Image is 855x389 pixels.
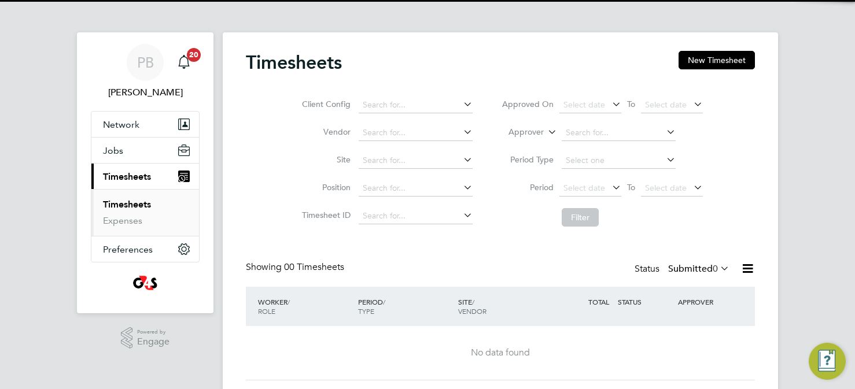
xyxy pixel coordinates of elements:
a: 20 [172,44,196,81]
span: VENDOR [458,306,487,316]
span: Jobs [103,145,123,156]
div: APPROVER [675,291,735,312]
button: Timesheets [91,164,199,189]
nav: Main navigation [77,32,213,313]
label: Submitted [668,263,729,275]
span: Engage [137,337,169,347]
span: Preferences [103,244,153,255]
button: New Timesheet [679,51,755,69]
div: Showing [246,261,347,273]
div: Status [635,261,732,277]
a: Powered byEngage [121,327,170,349]
span: 20 [187,48,201,62]
div: No data found [257,347,743,359]
input: Select one [562,153,676,169]
input: Search for... [359,180,473,197]
span: Select date [645,99,687,110]
button: Network [91,112,199,137]
label: Position [298,182,351,192]
span: 0 [713,263,718,275]
input: Search for... [359,153,473,169]
label: Timesheet ID [298,210,351,220]
span: TYPE [358,306,374,316]
span: To [624,97,639,112]
label: Approver [492,127,544,138]
a: Timesheets [103,199,151,210]
label: Period [502,182,554,192]
img: g4sssuk-logo-retina.png [131,274,160,292]
div: PERIOD [355,291,455,321]
div: STATUS [615,291,675,312]
span: / [383,297,385,306]
span: TOTAL [588,297,609,306]
span: Select date [645,183,687,193]
span: Network [103,119,139,130]
h2: Timesheets [246,51,342,74]
span: / [288,297,290,306]
span: PB [137,55,154,70]
label: Client Config [298,99,351,109]
button: Filter [562,208,599,227]
a: Expenses [103,215,142,226]
button: Preferences [91,236,199,262]
label: Period Type [502,154,554,165]
input: Search for... [359,208,473,224]
div: Timesheets [91,189,199,236]
div: WORKER [255,291,355,321]
span: Paul Beasant [91,86,200,99]
span: Powered by [137,327,169,337]
a: Go to home page [91,274,200,292]
button: Jobs [91,138,199,163]
label: Site [298,154,351,165]
input: Search for... [359,125,473,141]
span: Select date [563,183,605,193]
label: Approved On [502,99,554,109]
span: / [472,297,474,306]
span: Select date [563,99,605,110]
span: 00 Timesheets [284,261,344,273]
a: PB[PERSON_NAME] [91,44,200,99]
span: ROLE [258,306,275,316]
div: SITE [455,291,555,321]
input: Search for... [359,97,473,113]
label: Vendor [298,127,351,137]
input: Search for... [562,125,676,141]
span: To [624,180,639,195]
button: Engage Resource Center [809,343,846,380]
span: Timesheets [103,171,151,182]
